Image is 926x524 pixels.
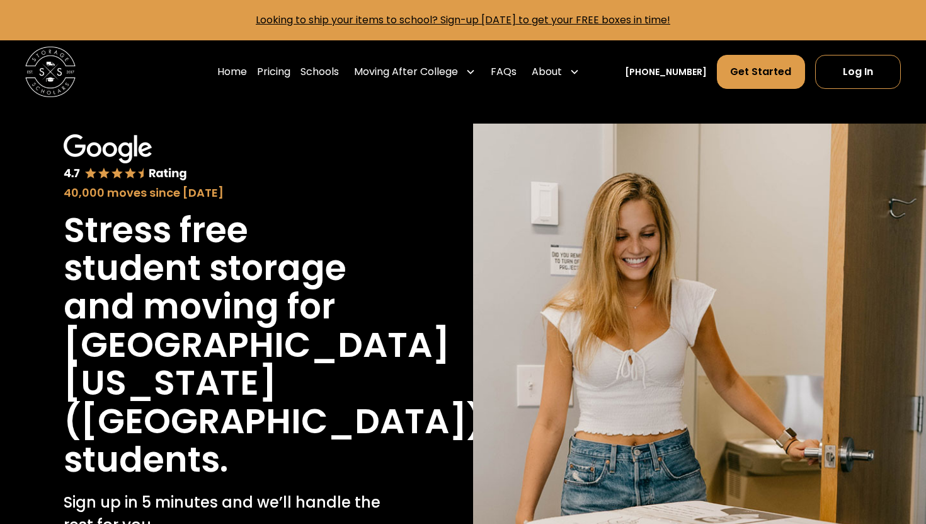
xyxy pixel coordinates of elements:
[64,211,390,326] h1: Stress free student storage and moving for
[257,54,290,90] a: Pricing
[64,134,188,182] img: Google 4.7 star rating
[491,54,517,90] a: FAQs
[64,441,228,479] h1: students.
[532,64,562,79] div: About
[625,66,707,79] a: [PHONE_NUMBER]
[64,326,484,441] h1: [GEOGRAPHIC_DATA][US_STATE] ([GEOGRAPHIC_DATA])
[354,64,458,79] div: Moving After College
[717,55,804,89] a: Get Started
[300,54,339,90] a: Schools
[217,54,247,90] a: Home
[256,13,670,27] a: Looking to ship your items to school? Sign-up [DATE] to get your FREE boxes in time!
[815,55,901,89] a: Log In
[25,47,76,97] img: Storage Scholars main logo
[64,184,390,201] div: 40,000 moves since [DATE]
